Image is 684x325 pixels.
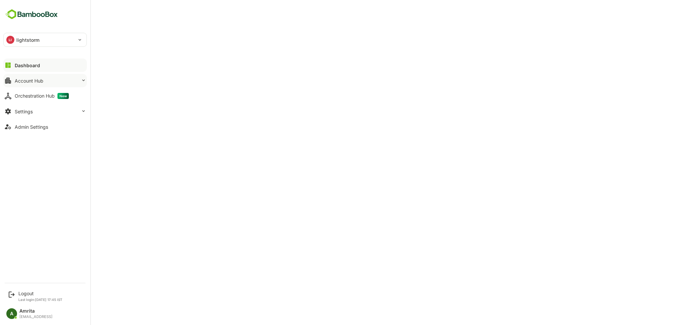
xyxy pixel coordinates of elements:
div: Logout [18,291,62,296]
div: Dashboard [15,63,40,68]
div: Amrita [19,308,52,314]
button: Account Hub [3,74,87,87]
div: LI [6,36,14,44]
p: lightstorm [16,36,39,43]
div: LIlightstorm [4,33,87,46]
div: Orchestration Hub [15,93,69,99]
button: Settings [3,105,87,118]
div: Settings [15,109,33,114]
button: Orchestration HubNew [3,89,87,103]
img: BambooboxFullLogoMark.5f36c76dfaba33ec1ec1367b70bb1252.svg [3,8,60,21]
div: Admin Settings [15,124,48,130]
div: Account Hub [15,78,43,84]
div: A [6,308,17,319]
span: New [57,93,69,99]
div: [EMAIL_ADDRESS] [19,315,52,319]
button: Admin Settings [3,120,87,133]
button: Dashboard [3,59,87,72]
p: Last login: [DATE] 17:45 IST [18,298,62,302]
